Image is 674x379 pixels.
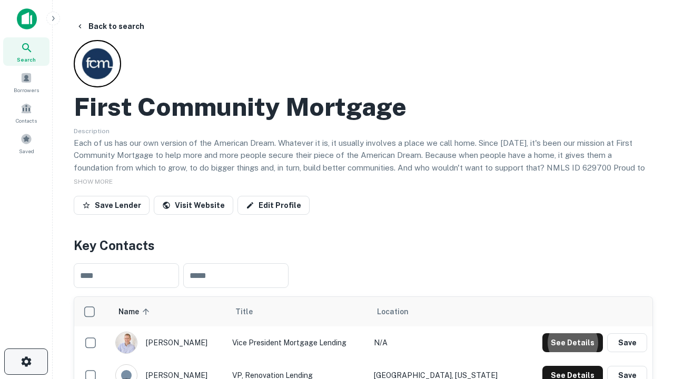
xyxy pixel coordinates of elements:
[227,297,369,326] th: Title
[115,332,222,354] div: [PERSON_NAME]
[235,305,266,318] span: Title
[116,332,137,353] img: 1520878720083
[154,196,233,215] a: Visit Website
[72,17,148,36] button: Back to search
[16,116,37,125] span: Contacts
[74,92,407,122] h2: First Community Mortgage
[74,178,113,185] span: SHOW MORE
[542,333,603,352] button: See Details
[110,297,227,326] th: Name
[227,326,369,359] td: Vice President Mortgage Lending
[19,147,34,155] span: Saved
[369,326,521,359] td: N/A
[74,137,653,186] p: Each of us has our own version of the American Dream. Whatever it is, it usually involves a place...
[369,297,521,326] th: Location
[237,196,310,215] a: Edit Profile
[3,37,49,66] a: Search
[607,333,647,352] button: Save
[3,98,49,127] a: Contacts
[377,305,409,318] span: Location
[17,8,37,29] img: capitalize-icon.png
[3,68,49,96] a: Borrowers
[74,196,150,215] button: Save Lender
[14,86,39,94] span: Borrowers
[118,305,153,318] span: Name
[74,236,653,255] h4: Key Contacts
[17,55,36,64] span: Search
[621,261,674,312] iframe: Chat Widget
[3,129,49,157] a: Saved
[74,127,110,135] span: Description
